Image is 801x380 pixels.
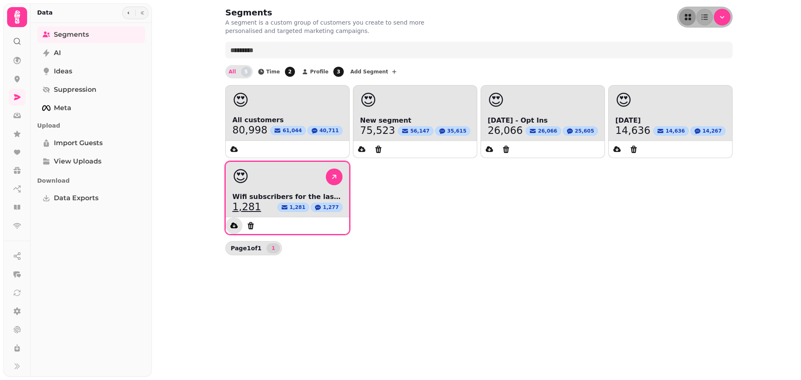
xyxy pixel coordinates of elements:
span: Data Exports [54,193,98,203]
nav: Tabs [30,23,152,377]
button: 26,066 [526,126,561,136]
span: 😍 [232,169,249,185]
a: AI [37,45,145,61]
button: 61,044 [270,126,305,135]
nav: Pagination [267,243,280,253]
button: 1,277 [311,203,343,212]
button: Menu [714,9,730,25]
span: Ideas [54,66,72,76]
span: 😍 [615,92,632,109]
span: Time [266,69,280,74]
h2: Segments [225,7,385,18]
span: Add Segment [350,69,388,74]
button: 14,267 [690,126,725,136]
button: Delete segment [242,217,259,234]
span: 5 [241,67,251,77]
button: data export [226,141,242,158]
button: data export [481,141,498,158]
span: 😍 [488,92,504,109]
span: AI [54,48,61,58]
button: data export [353,141,370,158]
span: Import Guests [54,138,103,148]
span: 2 [285,67,295,77]
a: 26,066 [488,126,523,136]
span: [DATE] [615,116,725,126]
span: All [229,69,236,74]
span: 80,998 [232,125,267,135]
span: 😍 [360,92,377,109]
button: Delete segment [625,141,642,158]
span: Suppression [54,85,96,95]
a: View Uploads [37,153,145,170]
span: Segments [54,30,89,40]
a: Segments [37,26,145,43]
a: 14,636 [615,126,650,136]
button: 1 [267,243,280,253]
p: Download [37,173,145,188]
span: Profile [310,69,328,74]
a: Import Guests [37,135,145,151]
p: A segment is a custom group of customers you create to send more personalised and targeted market... [225,18,439,35]
span: 1 [270,246,277,251]
span: 1,281 [290,204,305,211]
span: Wifi subscribers for the last week [232,192,343,202]
a: Ideas [37,63,145,80]
button: data export [226,217,242,234]
span: 14,267 [703,128,722,134]
button: 40,711 [307,126,343,135]
button: 25,605 [563,126,598,136]
a: 75,523 [360,126,395,136]
button: as-grid [679,9,696,25]
h2: Data [37,8,53,17]
span: 40,711 [320,127,339,134]
button: 56,147 [398,126,433,136]
span: 56,147 [410,128,429,134]
span: 25,605 [575,128,594,134]
button: Delete segment [498,141,514,158]
p: Page 1 of 1 [227,244,265,252]
button: Time2 [254,65,297,78]
span: 61,044 [282,127,302,134]
a: Data Exports [37,190,145,206]
span: 1,277 [323,204,339,211]
span: New segment [360,116,470,126]
span: 35,615 [447,128,466,134]
button: 14,636 [653,126,688,136]
a: Meta [37,100,145,116]
button: 1,281 [277,203,309,212]
button: data export [609,141,625,158]
span: 26,066 [538,128,557,134]
button: as-table [696,9,713,25]
span: All customers [232,115,343,125]
span: Meta [54,103,71,113]
button: Add Segment [347,65,401,78]
span: View Uploads [54,156,101,166]
button: Profile3 [298,65,345,78]
a: Suppression [37,81,145,98]
span: [DATE] - Opt Ins [488,116,598,126]
button: Delete segment [370,141,387,158]
span: 😍 [232,92,249,108]
button: All5 [225,65,253,78]
span: 14,636 [665,128,685,134]
button: 35,615 [435,126,470,136]
p: Upload [37,118,145,133]
span: 3 [333,67,343,77]
a: 1,281 [232,202,261,212]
